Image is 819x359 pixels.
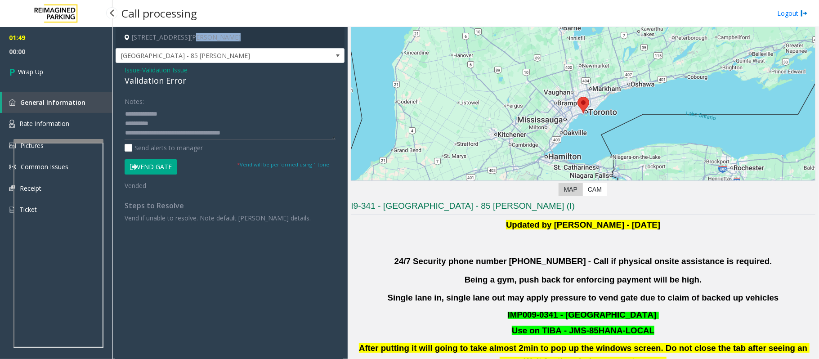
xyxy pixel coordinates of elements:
h4: [STREET_ADDRESS][PERSON_NAME] [116,27,345,48]
div: Validation Error [125,75,336,87]
label: Notes: [125,94,144,106]
font: Use on TIBA - JMS-85HANA-LOCAL [512,326,654,335]
label: CAM [582,183,607,196]
img: 'icon' [9,99,16,106]
span: Vended [125,181,146,190]
div: 85 Hanna Avenue, Toronto, ON [577,97,589,113]
h3: I9-341 - [GEOGRAPHIC_DATA] - 85 [PERSON_NAME] (I) [351,200,815,215]
span: - [140,66,188,74]
h3: Call processing [117,2,201,24]
a: General Information [2,92,112,113]
img: 'icon' [9,163,16,171]
small: Vend will be performed using 1 tone [237,161,329,168]
a: Logout [777,9,808,18]
img: 'icon' [9,206,15,214]
img: logout [801,9,808,18]
b: Single lane in, single lane out may apply pressure to vend gate due to claim of backed up vehicles [388,293,779,302]
b: Updated by [PERSON_NAME] - [DATE] [506,220,660,229]
b: 24/7 Security phone number [PHONE_NUMBER] - Call if physical onsite assistance is required. [394,256,772,266]
span: General Information [20,98,85,107]
img: 'icon' [9,185,15,191]
img: 'icon' [9,143,16,148]
span: Validation Issue [142,65,188,75]
span: Rate Information [19,119,69,128]
span: Issue [125,65,140,75]
span: [GEOGRAPHIC_DATA] - 85 [PERSON_NAME] [116,49,299,63]
p: Vend if unable to resolve. Note default [PERSON_NAME] details. [125,213,336,223]
label: Send alerts to manager [125,143,203,153]
button: Vend Gate [125,159,177,175]
span: Wrap Up [18,67,43,76]
span: IMP009-0341 - [GEOGRAPHIC_DATA] [508,310,657,319]
label: Map [559,183,583,196]
img: 'icon' [9,120,15,128]
h4: Steps to Resolve [125,202,336,210]
b: Being a gym, push back for enforcing payment will be high. [465,275,702,284]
